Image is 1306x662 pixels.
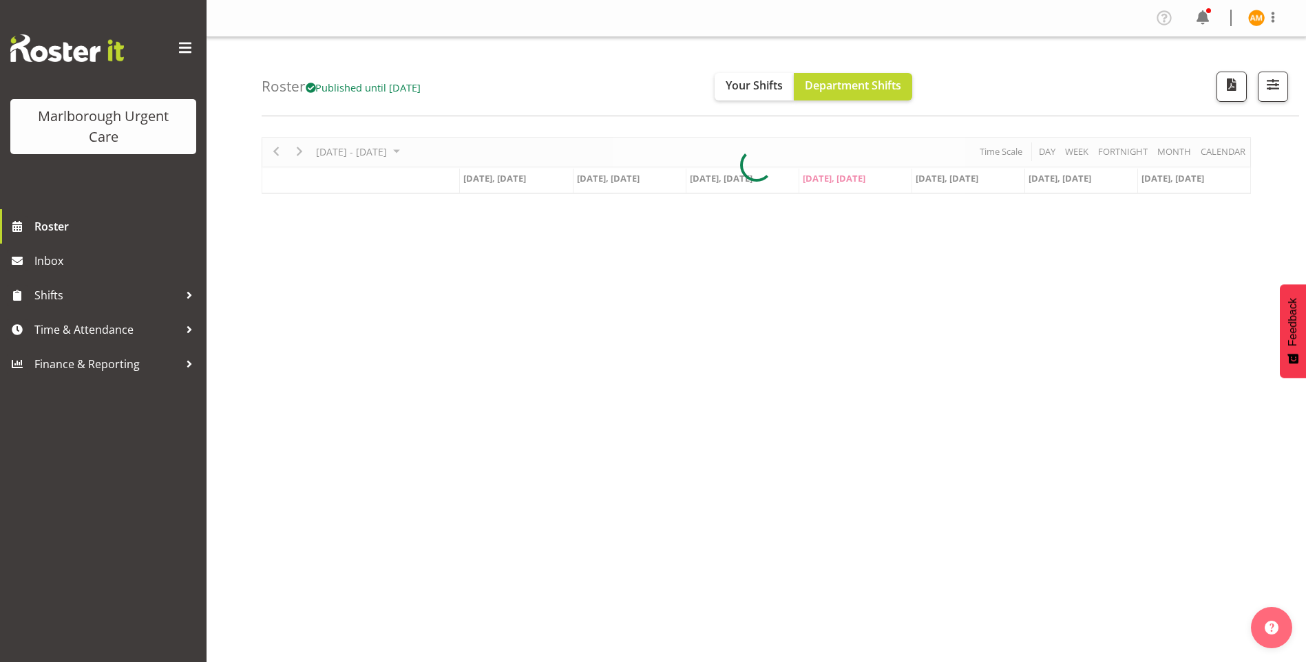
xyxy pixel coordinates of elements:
button: Your Shifts [715,73,794,100]
button: Download a PDF of the roster according to the set date range. [1217,72,1247,102]
span: Roster [34,216,200,237]
span: Feedback [1287,298,1299,346]
img: help-xxl-2.png [1265,621,1278,634]
div: Marlborough Urgent Care [24,106,182,147]
img: Rosterit website logo [10,34,124,62]
span: Inbox [34,250,200,271]
span: Time & Attendance [34,319,179,340]
button: Department Shifts [794,73,912,100]
span: Published until [DATE] [306,81,421,94]
span: Shifts [34,285,179,306]
span: Your Shifts [726,78,783,93]
img: alexandra-madigan11823.jpg [1248,10,1265,26]
span: Finance & Reporting [34,354,179,374]
h4: Roster [262,78,421,94]
button: Filter Shifts [1258,72,1288,102]
button: Feedback - Show survey [1280,284,1306,378]
span: Department Shifts [805,78,901,93]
